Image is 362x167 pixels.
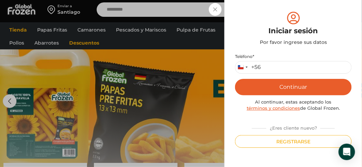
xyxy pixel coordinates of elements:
div: Al continuar, estas aceptando los de Global Frozen. [235,99,352,111]
button: Continuar [235,79,352,95]
a: términos y condiciones [247,105,300,111]
div: Por favor ingrese sus datos [235,39,352,46]
div: +56 [251,64,261,71]
button: Registrarse [235,135,352,148]
img: tabler-icon-user-circle.svg [286,10,301,26]
button: Selected country [235,61,261,73]
div: Open Intercom Messenger [339,144,355,160]
div: Iniciar sesión [235,26,352,36]
div: ¿Eres cliente nuevo? [248,122,338,131]
label: Teléfono [235,54,352,59]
